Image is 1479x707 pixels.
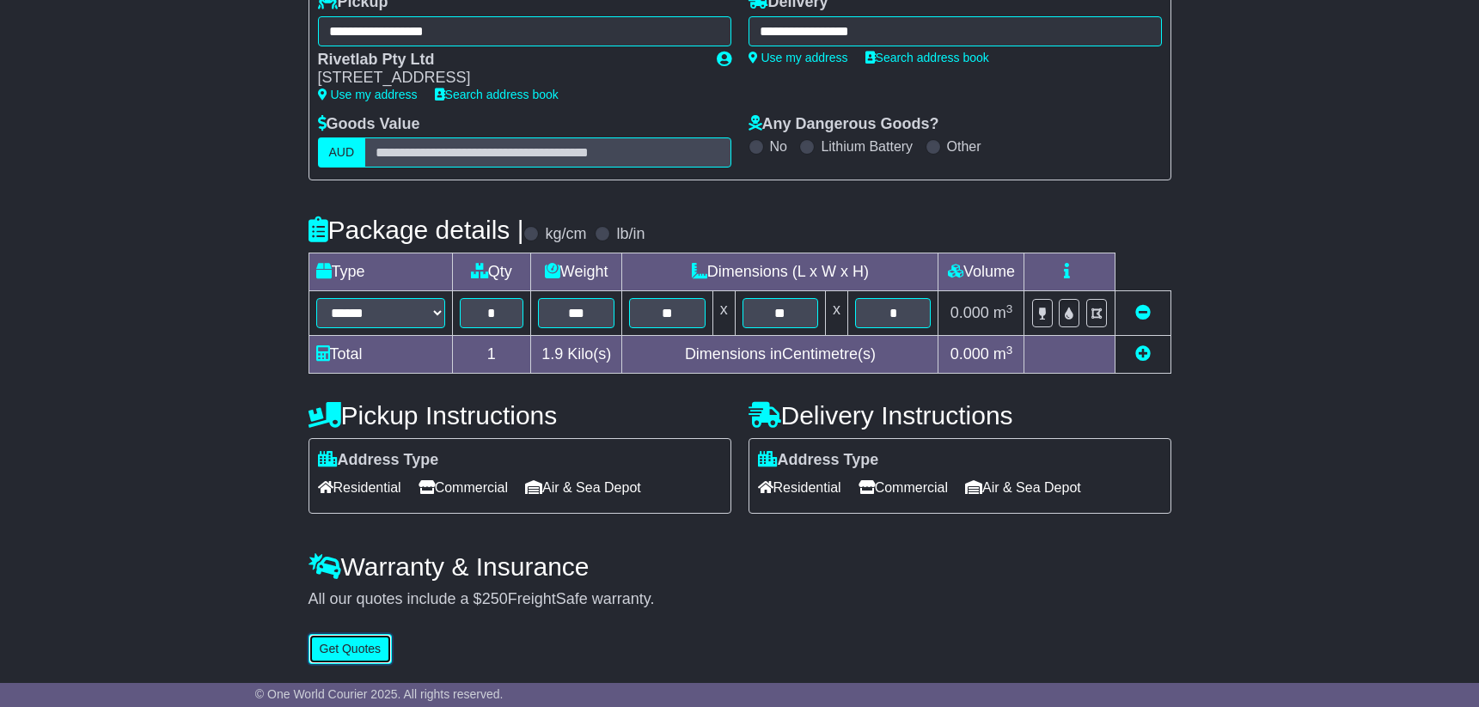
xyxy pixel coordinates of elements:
[1006,302,1013,315] sup: 3
[712,291,735,336] td: x
[865,51,989,64] a: Search address book
[452,253,531,291] td: Qty
[545,225,586,244] label: kg/cm
[318,51,700,70] div: Rivetlab Pty Ltd
[821,138,913,155] label: Lithium Battery
[318,474,401,501] span: Residential
[1135,345,1151,363] a: Add new item
[531,253,622,291] td: Weight
[309,634,393,664] button: Get Quotes
[993,304,1013,321] span: m
[826,291,848,336] td: x
[525,474,641,501] span: Air & Sea Depot
[758,474,841,501] span: Residential
[622,253,938,291] td: Dimensions (L x W x H)
[616,225,645,244] label: lb/in
[309,253,452,291] td: Type
[318,137,366,168] label: AUD
[309,590,1171,609] div: All our quotes include a $ FreightSafe warranty.
[419,474,508,501] span: Commercial
[950,345,989,363] span: 0.000
[309,552,1171,581] h4: Warranty & Insurance
[622,336,938,374] td: Dimensions in Centimetre(s)
[309,401,731,430] h4: Pickup Instructions
[309,216,524,244] h4: Package details |
[770,138,787,155] label: No
[749,51,848,64] a: Use my address
[965,474,1081,501] span: Air & Sea Depot
[947,138,981,155] label: Other
[749,401,1171,430] h4: Delivery Instructions
[1006,344,1013,357] sup: 3
[541,345,563,363] span: 1.9
[255,687,504,701] span: © One World Courier 2025. All rights reserved.
[318,451,439,470] label: Address Type
[435,88,559,101] a: Search address book
[531,336,622,374] td: Kilo(s)
[1135,304,1151,321] a: Remove this item
[993,345,1013,363] span: m
[950,304,989,321] span: 0.000
[859,474,948,501] span: Commercial
[758,451,879,470] label: Address Type
[309,336,452,374] td: Total
[938,253,1024,291] td: Volume
[749,115,939,134] label: Any Dangerous Goods?
[318,115,420,134] label: Goods Value
[482,590,508,607] span: 250
[452,336,531,374] td: 1
[318,88,418,101] a: Use my address
[318,69,700,88] div: [STREET_ADDRESS]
